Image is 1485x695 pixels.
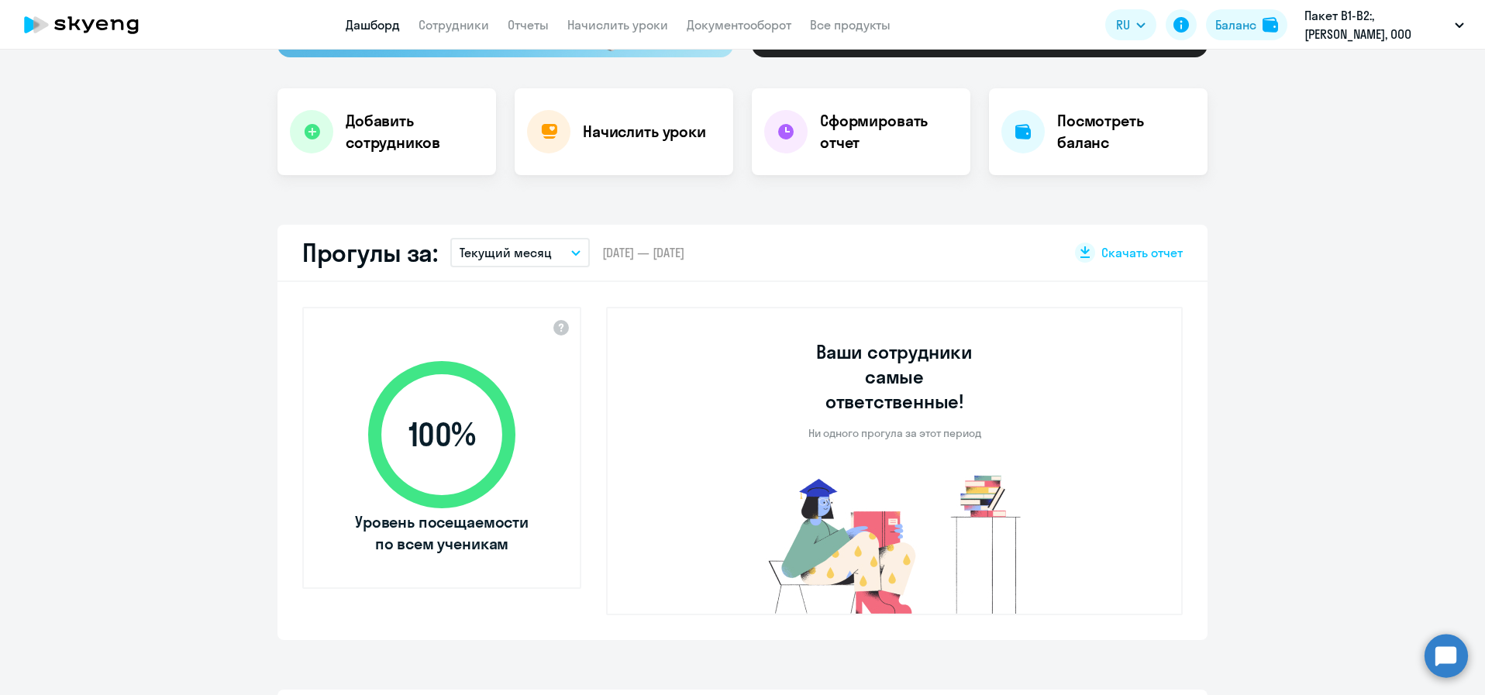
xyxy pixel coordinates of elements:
[1263,17,1278,33] img: balance
[450,238,590,267] button: Текущий месяц
[808,426,981,440] p: Ни одного прогула за этот период
[346,110,484,153] h4: Добавить сотрудников
[567,17,668,33] a: Начислить уроки
[1297,6,1472,43] button: Пакет B1-B2:, [PERSON_NAME], ООО
[1206,9,1287,40] button: Балансbalance
[508,17,549,33] a: Отчеты
[583,121,706,143] h4: Начислить уроки
[302,237,438,268] h2: Прогулы за:
[810,17,891,33] a: Все продукты
[1105,9,1156,40] button: RU
[1057,110,1195,153] h4: Посмотреть баланс
[820,110,958,153] h4: Сформировать отчет
[1116,15,1130,34] span: RU
[353,511,531,555] span: Уровень посещаемости по всем ученикам
[739,471,1050,614] img: no-truants
[346,17,400,33] a: Дашборд
[1215,15,1256,34] div: Баланс
[687,17,791,33] a: Документооборот
[460,243,552,262] p: Текущий месяц
[419,17,489,33] a: Сотрудники
[795,339,994,414] h3: Ваши сотрудники самые ответственные!
[353,416,531,453] span: 100 %
[602,244,684,261] span: [DATE] — [DATE]
[1304,6,1449,43] p: Пакет B1-B2:, [PERSON_NAME], ООО
[1101,244,1183,261] span: Скачать отчет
